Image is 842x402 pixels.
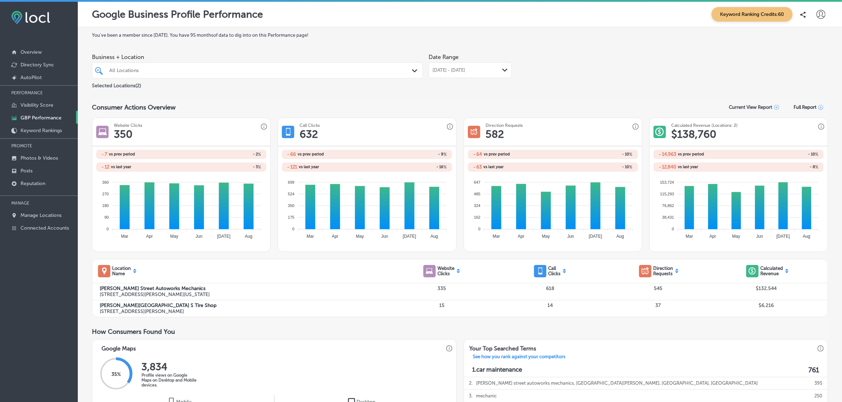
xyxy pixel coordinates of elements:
[760,266,783,276] p: Calculated Revenue
[814,377,822,389] p: 395
[629,165,633,170] span: %
[196,234,202,239] tspan: Jun
[332,234,339,239] tspan: Apr
[486,123,523,128] h3: Direction Requests
[109,67,413,73] div: All Locations
[808,366,819,374] label: 761
[496,302,604,308] p: 14
[629,152,633,157] span: %
[104,215,109,219] tspan: 90
[474,180,480,184] tspan: 647
[288,192,295,196] tspan: 524
[367,165,447,170] h2: - 16
[469,390,473,402] p: 3 .
[474,203,480,208] tspan: 324
[815,152,818,157] span: %
[553,165,632,170] h2: - 10
[307,234,314,239] tspan: Mar
[102,180,109,184] tspan: 360
[107,227,109,231] tspan: 0
[298,152,324,156] span: vs prev period
[660,180,674,184] tspan: 153,724
[469,377,473,389] p: 2 .
[21,75,42,81] p: AutoPilot
[476,390,497,402] p: mechanic
[245,234,252,239] tspan: Aug
[478,227,480,231] tspan: 0
[96,339,141,354] h3: Google Maps
[729,105,772,110] p: Current View Report
[486,128,504,141] h1: 582
[496,285,604,291] p: 618
[567,234,574,239] tspan: Jun
[671,123,738,128] h3: Calculated Revenue (Locations: 2)
[756,234,763,239] tspan: Jun
[92,80,141,89] p: Selected Locations ( 2 )
[121,234,128,239] tspan: Mar
[653,266,673,276] p: Direction Requests
[181,152,261,157] h2: - 2
[659,152,676,157] h2: - 14,963
[388,285,496,291] p: 335
[102,203,109,208] tspan: 180
[464,339,542,354] h3: Your Top Searched Terms
[21,102,53,108] p: Visibility Score
[92,32,828,38] label: You've been a member since [DATE] . You have 95 months of data to dig into on this Performance page!
[468,354,571,361] p: See how you rank against your competitors
[100,302,388,308] label: [PERSON_NAME][GEOGRAPHIC_DATA] S Tire Shop
[712,302,820,308] p: $6,216
[92,328,175,336] span: How Consumers Found You
[732,234,741,239] tspan: May
[777,234,790,239] tspan: [DATE]
[141,373,198,388] p: Profile views on Google Maps on Desktop and Mobile devices.
[300,123,320,128] h3: Call Clicks
[712,7,792,22] span: Keyword Ranking Credits: 60
[548,266,561,276] p: Call Clicks
[114,128,133,141] h1: 350
[443,165,447,170] span: %
[473,164,482,170] h2: - 63
[484,152,510,156] span: vs prev period
[604,302,712,308] p: 37
[170,234,179,239] tspan: May
[814,390,822,402] p: 250
[672,227,674,231] tspan: 0
[662,215,674,219] tspan: 38,431
[738,165,818,170] h2: - 8
[437,266,454,276] p: Website Clicks
[382,234,388,239] tspan: Jun
[288,180,295,184] tspan: 699
[474,215,480,219] tspan: 162
[553,152,632,157] h2: - 10
[709,234,716,239] tspan: Apr
[102,192,109,196] tspan: 270
[181,165,261,170] h2: - 3
[671,128,716,141] h1: $ 138,760
[21,155,58,161] p: Photos & Videos
[794,105,817,110] span: Full Report
[678,165,698,169] span: vs last year
[431,234,438,239] tspan: Aug
[100,291,388,297] p: [STREET_ADDRESS][PERSON_NAME][US_STATE]
[114,123,142,128] h3: Website Clicks
[21,181,45,187] p: Reputation
[518,234,524,239] tspan: Apr
[589,234,602,239] tspan: [DATE]
[815,165,818,170] span: %
[292,227,295,231] tspan: 0
[21,115,62,121] p: GBP Performance
[100,285,388,291] label: [PERSON_NAME] Street Autoworks Mechanics
[483,165,504,169] span: vs last year
[100,308,388,314] p: [STREET_ADDRESS][PERSON_NAME]
[299,165,319,169] span: vs last year
[616,234,624,239] tspan: Aug
[21,49,42,55] p: Overview
[660,192,674,196] tspan: 115,293
[258,165,261,170] span: %
[101,152,107,157] h2: - 7
[432,67,465,73] span: [DATE] - [DATE]
[109,152,135,156] span: vs prev period
[112,266,131,276] p: Location Name
[493,234,500,239] tspan: Mar
[803,234,810,239] tspan: Aug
